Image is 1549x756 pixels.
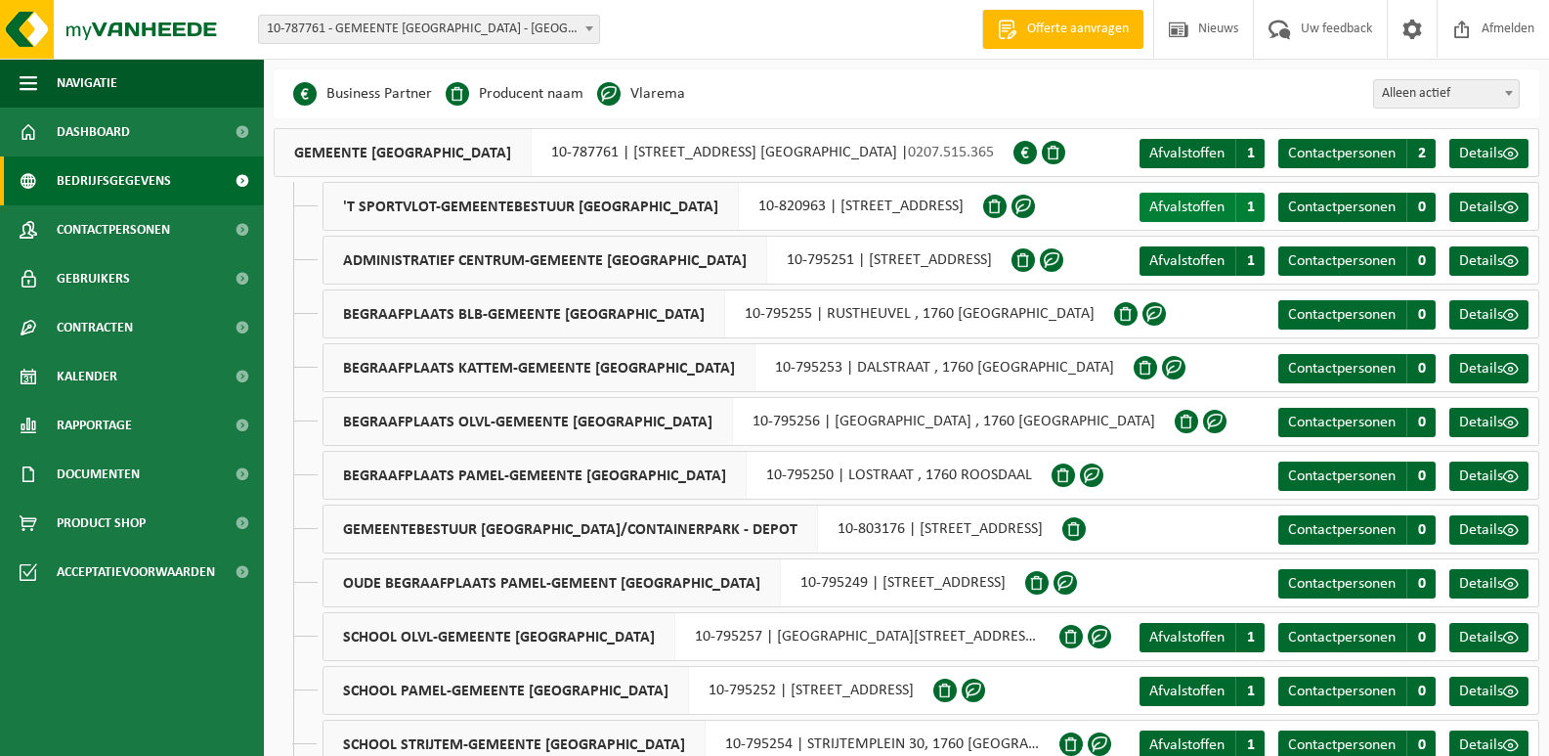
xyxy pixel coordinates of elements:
div: 10-795256 | [GEOGRAPHIC_DATA] , 1760 [GEOGRAPHIC_DATA] [323,397,1175,446]
span: Afvalstoffen [1149,737,1225,753]
div: 10-795249 | [STREET_ADDRESS] [323,558,1025,607]
span: BEGRAAFPLAATS OLVL-GEMEENTE [GEOGRAPHIC_DATA] [323,398,733,445]
span: Offerte aanvragen [1022,20,1134,39]
span: Details [1459,630,1503,645]
span: 1 [1235,623,1265,652]
a: Afvalstoffen 1 [1140,677,1265,706]
div: 10-795250 | LOSTRAAT , 1760 ROOSDAAL [323,451,1052,500]
span: Navigatie [57,59,117,108]
span: 0 [1406,623,1436,652]
span: 0 [1406,193,1436,222]
a: Contactpersonen 0 [1278,193,1436,222]
span: Contactpersonen [1288,737,1396,753]
a: Details [1449,677,1528,706]
span: Kalender [57,352,117,401]
span: Contactpersonen [1288,146,1396,161]
span: Acceptatievoorwaarden [57,548,215,597]
span: 1 [1235,246,1265,276]
span: 'T SPORTVLOT-GEMEENTEBESTUUR [GEOGRAPHIC_DATA] [323,183,739,230]
a: Contactpersonen 0 [1278,246,1436,276]
span: 0 [1406,246,1436,276]
div: 10-803176 | [STREET_ADDRESS] [323,505,1062,554]
a: Details [1449,623,1528,652]
span: 2 [1406,139,1436,168]
span: Afvalstoffen [1149,146,1225,161]
span: Details [1459,253,1503,269]
div: 10-820963 | [STREET_ADDRESS] [323,182,983,231]
a: Details [1449,300,1528,330]
span: 1 [1235,677,1265,706]
span: 0 [1406,462,1436,491]
span: Contactpersonen [1288,307,1396,323]
span: SCHOOL OLVL-GEMEENTE [GEOGRAPHIC_DATA] [323,613,675,660]
span: SCHOOL PAMEL-GEMEENTE [GEOGRAPHIC_DATA] [323,667,689,714]
span: Alleen actief [1374,80,1519,108]
span: ADMINISTRATIEF CENTRUM-GEMEENTE [GEOGRAPHIC_DATA] [323,237,767,284]
div: 10-795252 | [STREET_ADDRESS] [323,666,933,715]
span: Afvalstoffen [1149,253,1225,269]
a: Details [1449,408,1528,437]
a: Afvalstoffen 1 [1140,139,1265,168]
div: 10-787761 | [STREET_ADDRESS] [GEOGRAPHIC_DATA] | [274,128,1013,177]
div: 10-795255 | RUSTHEUVEL , 1760 [GEOGRAPHIC_DATA] [323,289,1114,338]
span: Contactpersonen [1288,361,1396,377]
span: Contactpersonen [1288,630,1396,645]
span: Details [1459,146,1503,161]
span: Details [1459,468,1503,484]
span: Contactpersonen [1288,468,1396,484]
span: GEMEENTEBESTUUR [GEOGRAPHIC_DATA]/CONTAINERPARK - DEPOT [323,506,818,553]
li: Vlarema [597,79,685,109]
a: Contactpersonen 0 [1278,300,1436,330]
a: Details [1449,462,1528,491]
span: 10-787761 - GEMEENTE ROOSDAAL - ROOSDAAL [259,16,599,43]
a: Details [1449,569,1528,599]
span: 0 [1406,569,1436,599]
a: Details [1449,193,1528,222]
span: Documenten [57,450,140,499]
span: 0 [1406,300,1436,330]
span: Rapportage [57,401,132,450]
span: Contactpersonen [57,205,170,254]
span: Contactpersonen [1288,684,1396,699]
span: 0207.515.365 [908,145,994,160]
a: Contactpersonen 0 [1278,462,1436,491]
span: Details [1459,576,1503,592]
a: Offerte aanvragen [982,10,1143,49]
span: 10-787761 - GEMEENTE ROOSDAAL - ROOSDAAL [258,15,600,44]
span: Details [1459,307,1503,323]
span: Details [1459,415,1503,430]
a: Afvalstoffen 1 [1140,193,1265,222]
span: 0 [1406,515,1436,545]
span: Details [1459,737,1503,753]
span: Dashboard [57,108,130,156]
span: Bedrijfsgegevens [57,156,171,205]
span: 1 [1235,193,1265,222]
span: Gebruikers [57,254,130,303]
span: Afvalstoffen [1149,630,1225,645]
a: Afvalstoffen 1 [1140,623,1265,652]
a: Details [1449,515,1528,545]
span: 0 [1406,408,1436,437]
div: 10-795251 | [STREET_ADDRESS] [323,236,1011,285]
span: OUDE BEGRAAFPLAATS PAMEL-GEMEENT [GEOGRAPHIC_DATA] [323,559,781,606]
span: BEGRAAFPLAATS BLB-GEMEENTE [GEOGRAPHIC_DATA] [323,290,725,337]
span: Contactpersonen [1288,576,1396,592]
span: Details [1459,361,1503,377]
li: Business Partner [293,79,432,109]
span: BEGRAAFPLAATS PAMEL-GEMEENTE [GEOGRAPHIC_DATA] [323,452,747,499]
span: BEGRAAFPLAATS KATTEM-GEMEENTE [GEOGRAPHIC_DATA] [323,344,755,391]
span: 0 [1406,677,1436,706]
a: Contactpersonen 0 [1278,408,1436,437]
a: Contactpersonen 2 [1278,139,1436,168]
span: Contactpersonen [1288,253,1396,269]
span: Contactpersonen [1288,415,1396,430]
a: Details [1449,246,1528,276]
span: Details [1459,684,1503,699]
a: Contactpersonen 0 [1278,623,1436,652]
div: 10-795257 | [GEOGRAPHIC_DATA][STREET_ADDRESS], 1760 [GEOGRAPHIC_DATA] [323,612,1059,661]
span: GEMEENTE [GEOGRAPHIC_DATA] [275,129,532,176]
span: Afvalstoffen [1149,200,1225,215]
a: Contactpersonen 0 [1278,677,1436,706]
span: Contracten [57,303,133,352]
div: 10-795253 | DALSTRAAT , 1760 [GEOGRAPHIC_DATA] [323,343,1134,392]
